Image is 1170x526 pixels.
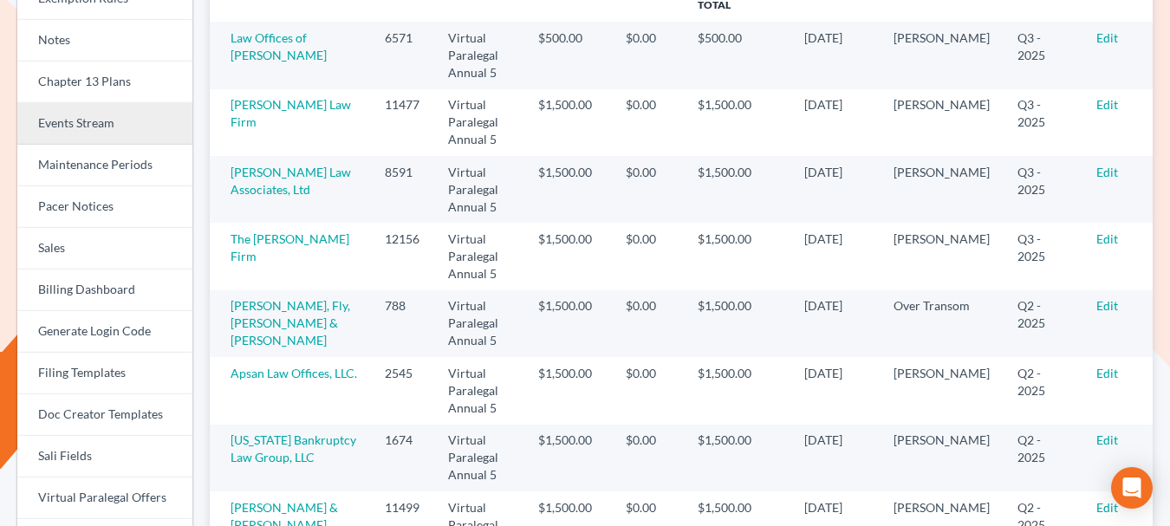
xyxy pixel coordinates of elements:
[790,89,880,156] td: [DATE]
[231,298,350,347] a: [PERSON_NAME], Fly, [PERSON_NAME] & [PERSON_NAME]
[684,22,790,88] td: $500.00
[17,269,192,311] a: Billing Dashboard
[612,156,684,223] td: $0.00
[17,103,192,145] a: Events Stream
[612,290,684,357] td: $0.00
[1096,231,1118,246] a: Edit
[371,223,434,289] td: 12156
[790,357,880,424] td: [DATE]
[17,436,192,477] a: Sali Fields
[434,89,524,156] td: Virtual Paralegal Annual 5
[684,425,790,491] td: $1,500.00
[790,425,880,491] td: [DATE]
[1096,432,1118,447] a: Edit
[371,290,434,357] td: 788
[790,22,880,88] td: [DATE]
[17,145,192,186] a: Maintenance Periods
[1111,467,1153,509] div: Open Intercom Messenger
[524,357,613,424] td: $1,500.00
[434,223,524,289] td: Virtual Paralegal Annual 5
[1096,97,1118,112] a: Edit
[1004,357,1082,424] td: Q2 - 2025
[17,311,192,353] a: Generate Login Code
[790,223,880,289] td: [DATE]
[524,223,613,289] td: $1,500.00
[1004,425,1082,491] td: Q2 - 2025
[790,156,880,223] td: [DATE]
[880,425,1004,491] td: [PERSON_NAME]
[231,165,351,197] a: [PERSON_NAME] Law Associates, Ltd
[880,156,1004,223] td: [PERSON_NAME]
[524,89,613,156] td: $1,500.00
[684,290,790,357] td: $1,500.00
[371,425,434,491] td: 1674
[880,89,1004,156] td: [PERSON_NAME]
[1096,298,1118,313] a: Edit
[1096,366,1118,380] a: Edit
[17,20,192,62] a: Notes
[612,89,684,156] td: $0.00
[371,156,434,223] td: 8591
[434,425,524,491] td: Virtual Paralegal Annual 5
[790,290,880,357] td: [DATE]
[17,353,192,394] a: Filing Templates
[231,432,356,464] a: [US_STATE] Bankruptcy Law Group, LLC
[231,30,327,62] a: Law Offices of [PERSON_NAME]
[17,186,192,228] a: Pacer Notices
[524,156,613,223] td: $1,500.00
[434,22,524,88] td: Virtual Paralegal Annual 5
[684,156,790,223] td: $1,500.00
[684,89,790,156] td: $1,500.00
[1004,290,1082,357] td: Q2 - 2025
[434,156,524,223] td: Virtual Paralegal Annual 5
[17,62,192,103] a: Chapter 13 Plans
[1096,30,1118,45] a: Edit
[17,477,192,519] a: Virtual Paralegal Offers
[880,357,1004,424] td: [PERSON_NAME]
[434,290,524,357] td: Virtual Paralegal Annual 5
[1004,156,1082,223] td: Q3 - 2025
[612,425,684,491] td: $0.00
[612,22,684,88] td: $0.00
[880,290,1004,357] td: Over Transom
[612,223,684,289] td: $0.00
[231,366,357,380] a: Apsan Law Offices, LLC.
[880,223,1004,289] td: [PERSON_NAME]
[231,231,349,263] a: The [PERSON_NAME] Firm
[371,22,434,88] td: 6571
[880,22,1004,88] td: [PERSON_NAME]
[684,223,790,289] td: $1,500.00
[17,228,192,269] a: Sales
[1004,89,1082,156] td: Q3 - 2025
[684,357,790,424] td: $1,500.00
[231,97,351,129] a: [PERSON_NAME] Law Firm
[524,425,613,491] td: $1,500.00
[371,357,434,424] td: 2545
[1004,223,1082,289] td: Q3 - 2025
[524,290,613,357] td: $1,500.00
[371,89,434,156] td: 11477
[524,22,613,88] td: $500.00
[1096,165,1118,179] a: Edit
[612,357,684,424] td: $0.00
[434,357,524,424] td: Virtual Paralegal Annual 5
[17,394,192,436] a: Doc Creator Templates
[1004,22,1082,88] td: Q3 - 2025
[1096,500,1118,515] a: Edit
